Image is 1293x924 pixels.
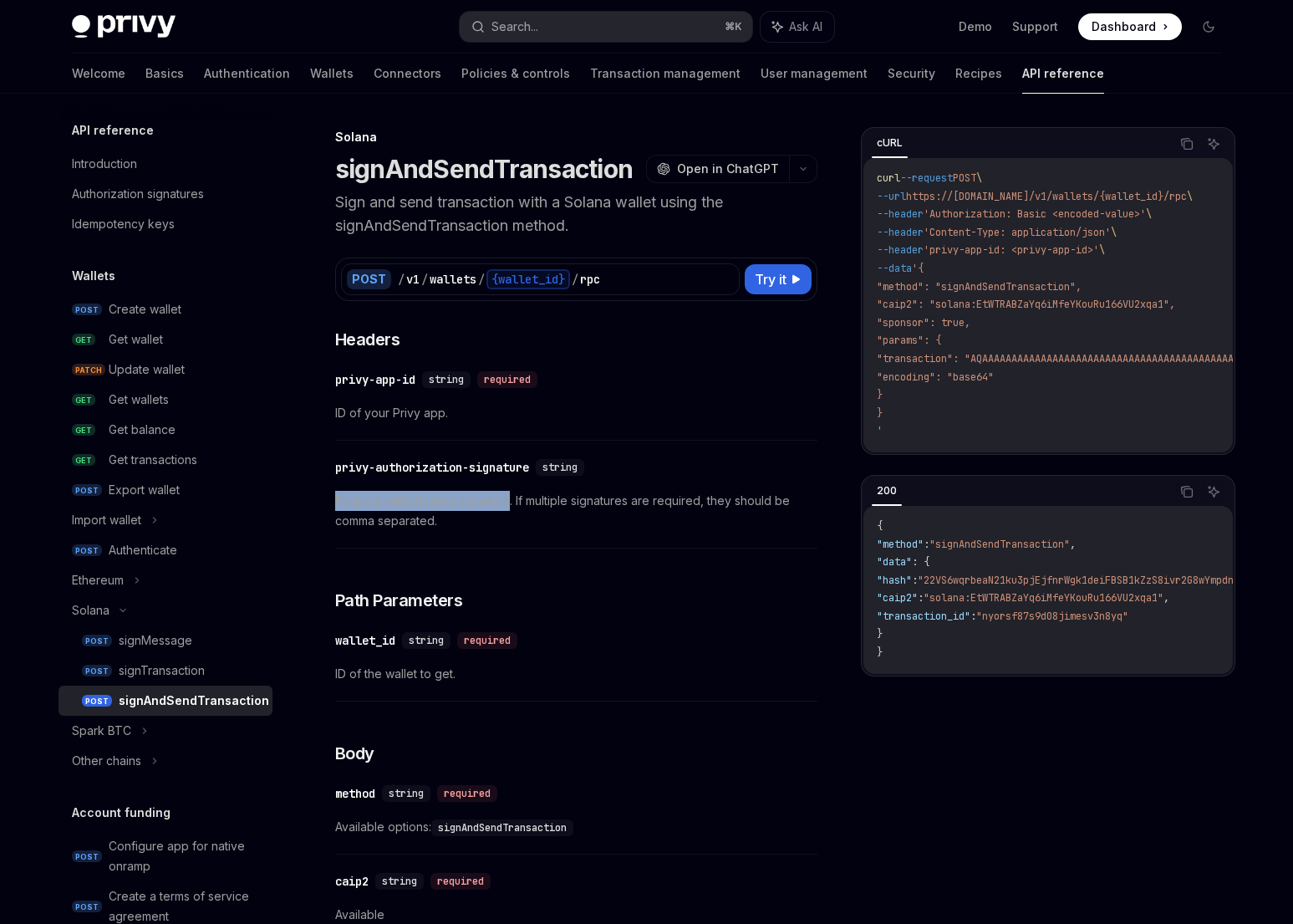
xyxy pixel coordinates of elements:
[646,155,789,183] button: Open in ChatGPT
[976,610,1128,623] span: "nyorsf87s9d08jimesv3n8yq"
[955,54,1002,94] a: Recipes
[59,355,272,385] a: PATCHUpdate wallet
[877,243,924,257] span: --header
[72,120,154,140] h5: API reference
[374,54,441,94] a: Connectors
[72,394,95,406] span: GET
[877,627,883,641] span: }
[590,54,741,94] a: Transaction management
[1111,226,1117,239] span: \
[335,191,817,237] p: Sign and send transaction with a Solana wallet using the signAndSendTransaction method.
[477,371,537,388] div: required
[82,665,112,677] span: POST
[72,214,175,234] div: Idempotency keys
[59,324,272,355] a: GETGet wallet
[677,161,779,177] span: Open in ChatGPT
[59,415,272,445] a: GETGet balance
[959,18,992,35] a: Demo
[72,15,176,38] img: dark logo
[924,226,1111,239] span: 'Content-Type: application/json'
[59,535,272,565] a: POSTAuthenticate
[72,484,102,497] span: POST
[398,271,405,288] div: /
[109,360,185,380] div: Update wallet
[59,149,272,179] a: Introduction
[877,190,906,203] span: --url
[1203,481,1224,503] button: Ask AI
[335,459,529,476] div: privy-authorization-signature
[109,390,169,410] div: Get wallets
[119,691,269,711] div: signAndSendTransaction
[877,316,970,329] span: "sponsor": true,
[872,481,902,501] div: 200
[924,243,1099,257] span: 'privy-app-id: <privy-app-id>'
[877,591,918,605] span: "caip2"
[900,171,953,185] span: --request
[72,334,95,346] span: GET
[72,600,109,620] div: Solana
[335,632,395,649] div: wallet_id
[929,538,1070,551] span: "signAndSendTransaction"
[877,406,883,420] span: }
[924,591,1163,605] span: "solana:EtWTRABZaYq6iMfeYKouRu166VU2xqa1"
[72,721,131,741] div: Spark BTC
[877,574,912,587] span: "hash"
[72,751,141,771] div: Other chains
[877,207,924,221] span: --header
[877,555,912,569] span: "data"
[924,207,1146,221] span: 'Authorization: Basic <encoded-value>'
[1195,13,1222,40] button: Toggle dark mode
[877,298,1175,311] span: "caip2": "solana:EtWTRABZaYq6iMfeYKouRu166VU2xqa1",
[72,304,102,316] span: POST
[335,491,817,531] span: Request authorization signature. If multiple signatures are required, they should be comma separa...
[877,370,994,384] span: "encoding": "base64"
[877,610,970,623] span: "transaction_id"
[335,154,634,184] h1: signAndSendTransaction
[59,656,272,686] a: POSTsignTransaction
[486,269,570,289] div: {wallet_id}
[725,20,742,33] span: ⌘ K
[72,184,204,204] div: Authorization signatures
[431,819,573,836] code: signAndSendTransaction
[877,538,924,551] span: "method"
[406,271,420,288] div: v1
[335,403,817,423] span: ID of your Privy app.
[72,901,102,913] span: POST
[335,817,817,837] span: Available options:
[82,635,112,647] span: POST
[109,540,177,560] div: Authenticate
[72,266,115,286] h5: Wallets
[72,510,141,530] div: Import wallet
[347,269,391,289] div: POST
[1203,133,1224,155] button: Ask AI
[877,280,1082,294] span: "method": "signAndSendTransaction",
[335,664,817,684] span: ID of the wallet to get.
[877,262,912,275] span: --data
[335,371,415,388] div: privy-app-id
[1176,133,1198,155] button: Copy the contents from the code block
[429,373,464,386] span: string
[409,634,444,647] span: string
[119,661,205,681] div: signTransaction
[72,803,171,823] h5: Account funding
[877,646,883,659] span: }
[755,269,786,289] span: Try it
[59,294,272,324] a: POSTCreate wallet
[877,519,883,533] span: {
[335,785,375,802] div: method
[72,454,95,467] span: GET
[1012,18,1058,35] a: Support
[745,264,812,294] button: Try it
[59,475,272,505] a: POSTExport wallet
[970,610,976,623] span: :
[72,570,124,590] div: Ethereum
[72,424,95,436] span: GET
[59,385,272,415] a: GETGet wallets
[335,328,400,351] span: Headers
[872,133,908,153] div: cURL
[1099,243,1105,257] span: \
[491,17,538,37] div: Search...
[877,424,883,437] span: '
[82,695,112,707] span: POST
[1070,538,1076,551] span: ,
